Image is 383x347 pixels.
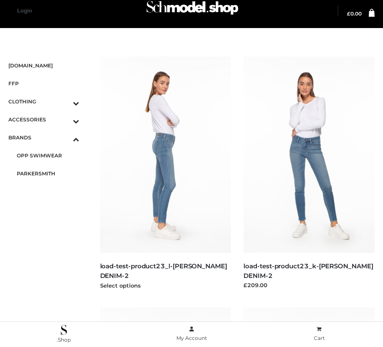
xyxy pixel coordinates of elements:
[8,115,79,124] span: ACCESSORIES
[314,335,325,341] span: Cart
[8,61,79,70] span: [DOMAIN_NAME]
[243,262,373,280] a: load-test-product23_k-[PERSON_NAME] DENIM-2
[17,169,79,178] span: PARKERSMITH
[347,11,362,16] a: £0.00
[8,133,79,142] span: BRANDS
[50,129,79,147] button: Toggle Submenu
[17,151,79,160] span: OPP SWIMWEAR
[100,262,227,280] a: load-test-product23_l-[PERSON_NAME] DENIM-2
[17,165,79,182] a: PARKERSMITH
[347,10,350,17] span: £
[176,335,207,341] span: My Account
[57,337,71,343] span: .Shop
[8,57,79,75] a: [DOMAIN_NAME]
[347,10,362,17] bdi: 0.00
[17,147,79,165] a: OPP SWIMWEAR
[17,8,32,14] a: Login
[128,324,256,343] a: My Account
[8,111,79,129] a: ACCESSORIESToggle Submenu
[50,93,79,111] button: Toggle Submenu
[243,281,375,289] div: £209.00
[8,97,79,106] span: CLOTHING
[8,79,79,88] span: FFP
[8,93,79,111] a: CLOTHINGToggle Submenu
[61,325,67,335] img: .Shop
[255,324,383,343] a: Cart
[50,111,79,129] button: Toggle Submenu
[8,129,79,147] a: BRANDSToggle Submenu
[8,75,79,93] a: FFP
[100,282,141,289] a: Select options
